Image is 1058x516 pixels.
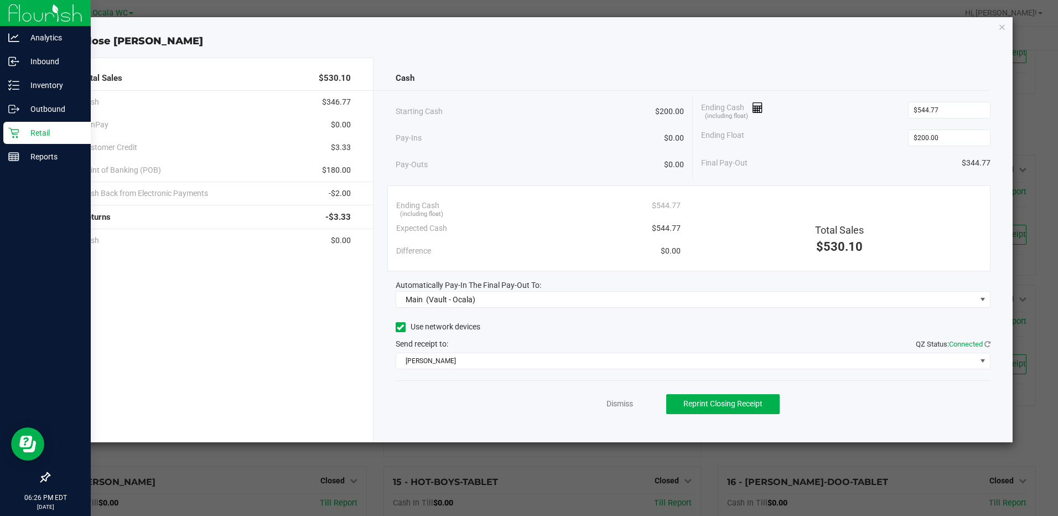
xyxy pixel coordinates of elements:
p: Inbound [19,55,86,68]
button: Reprint Closing Receipt [666,394,780,414]
span: Cash Back from Electronic Payments [81,188,208,199]
span: Difference [396,245,431,257]
span: $180.00 [322,164,351,176]
p: Inventory [19,79,86,92]
span: $0.00 [664,132,684,144]
span: Customer Credit [81,142,137,153]
p: Analytics [19,31,86,44]
span: Total Sales [815,224,864,236]
span: Send receipt to: [396,339,448,348]
span: $0.00 [331,235,351,246]
p: Outbound [19,102,86,116]
span: -$2.00 [329,188,351,199]
span: $0.00 [331,119,351,131]
span: [PERSON_NAME] [396,353,976,369]
span: CanPay [81,119,108,131]
p: Retail [19,126,86,140]
inline-svg: Inventory [8,80,19,91]
span: $544.77 [652,200,681,211]
span: Cash [396,72,414,85]
span: (including float) [400,210,443,219]
span: $3.33 [331,142,351,153]
span: Pay-Ins [396,132,422,144]
span: $530.10 [319,72,351,85]
span: Pay-Outs [396,159,428,171]
span: Total Sales [81,72,122,85]
span: $530.10 [816,240,863,254]
span: Ending Cash [396,200,439,211]
p: Reports [19,150,86,163]
span: $346.77 [322,96,351,108]
span: Main [406,295,423,304]
div: Close [PERSON_NAME] [54,34,1012,49]
span: Ending Float [701,130,744,146]
span: Final Pay-Out [701,157,748,169]
iframe: Resource center [11,427,44,461]
span: $0.00 [661,245,681,257]
inline-svg: Outbound [8,104,19,115]
span: -$3.33 [325,211,351,224]
span: $544.77 [652,223,681,234]
inline-svg: Analytics [8,32,19,43]
span: $344.77 [962,157,990,169]
span: $200.00 [655,106,684,117]
span: Starting Cash [396,106,443,117]
label: Use network devices [396,321,480,333]
a: Dismiss [606,398,633,410]
p: [DATE] [5,503,86,511]
span: Connected [949,340,983,348]
span: $0.00 [664,159,684,171]
span: QZ Status: [916,340,990,348]
inline-svg: Inbound [8,56,19,67]
span: Ending Cash [701,102,763,118]
div: Returns [81,205,350,229]
span: Expected Cash [396,223,447,234]
inline-svg: Reports [8,151,19,162]
span: Reprint Closing Receipt [683,399,763,408]
span: Automatically Pay-In The Final Pay-Out To: [396,281,541,290]
span: (including float) [705,112,748,121]
span: Point of Banking (POB) [81,164,161,176]
span: (Vault - Ocala) [426,295,475,304]
p: 06:26 PM EDT [5,493,86,503]
inline-svg: Retail [8,127,19,138]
